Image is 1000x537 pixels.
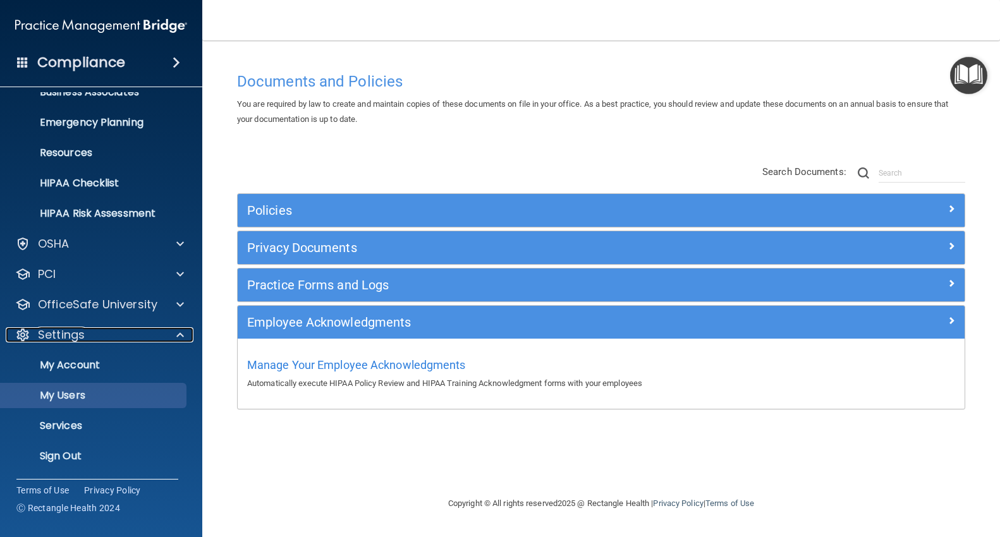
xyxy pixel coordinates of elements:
[37,54,125,71] h4: Compliance
[370,483,832,524] div: Copyright © All rights reserved 2025 @ Rectangle Health | |
[237,73,965,90] h4: Documents and Policies
[247,358,466,371] span: Manage Your Employee Acknowledgments
[247,200,955,220] a: Policies
[950,57,987,94] button: Open Resource Center
[705,498,754,508] a: Terms of Use
[38,327,85,342] p: Settings
[15,13,187,39] img: PMB logo
[8,86,181,99] p: Business Associates
[247,376,955,391] p: Automatically execute HIPAA Policy Review and HIPAA Training Acknowledgment forms with your emplo...
[8,419,181,432] p: Services
[16,502,120,514] span: Ⓒ Rectangle Health 2024
[247,238,955,258] a: Privacy Documents
[15,267,184,282] a: PCI
[879,164,965,183] input: Search
[8,147,181,159] p: Resources
[8,116,181,129] p: Emergency Planning
[237,99,949,124] span: You are required by law to create and maintain copies of these documents on file in your office. ...
[38,267,56,282] p: PCI
[15,297,184,312] a: OfficeSafe University
[247,315,774,329] h5: Employee Acknowledgments
[781,447,985,498] iframe: Drift Widget Chat Controller
[247,361,466,371] a: Manage Your Employee Acknowledgments
[38,297,157,312] p: OfficeSafe University
[8,177,181,190] p: HIPAA Checklist
[762,166,846,178] span: Search Documents:
[15,236,184,251] a: OSHA
[247,312,955,332] a: Employee Acknowledgments
[8,359,181,371] p: My Account
[84,484,141,497] a: Privacy Policy
[247,241,774,255] h5: Privacy Documents
[8,450,181,462] p: Sign Out
[247,278,774,292] h5: Practice Forms and Logs
[16,484,69,497] a: Terms of Use
[247,275,955,295] a: Practice Forms and Logs
[8,389,181,402] p: My Users
[15,327,184,342] a: Settings
[653,498,703,508] a: Privacy Policy
[8,207,181,220] p: HIPAA Risk Assessment
[858,167,869,179] img: ic-search.3b580494.png
[38,236,70,251] p: OSHA
[247,203,774,217] h5: Policies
